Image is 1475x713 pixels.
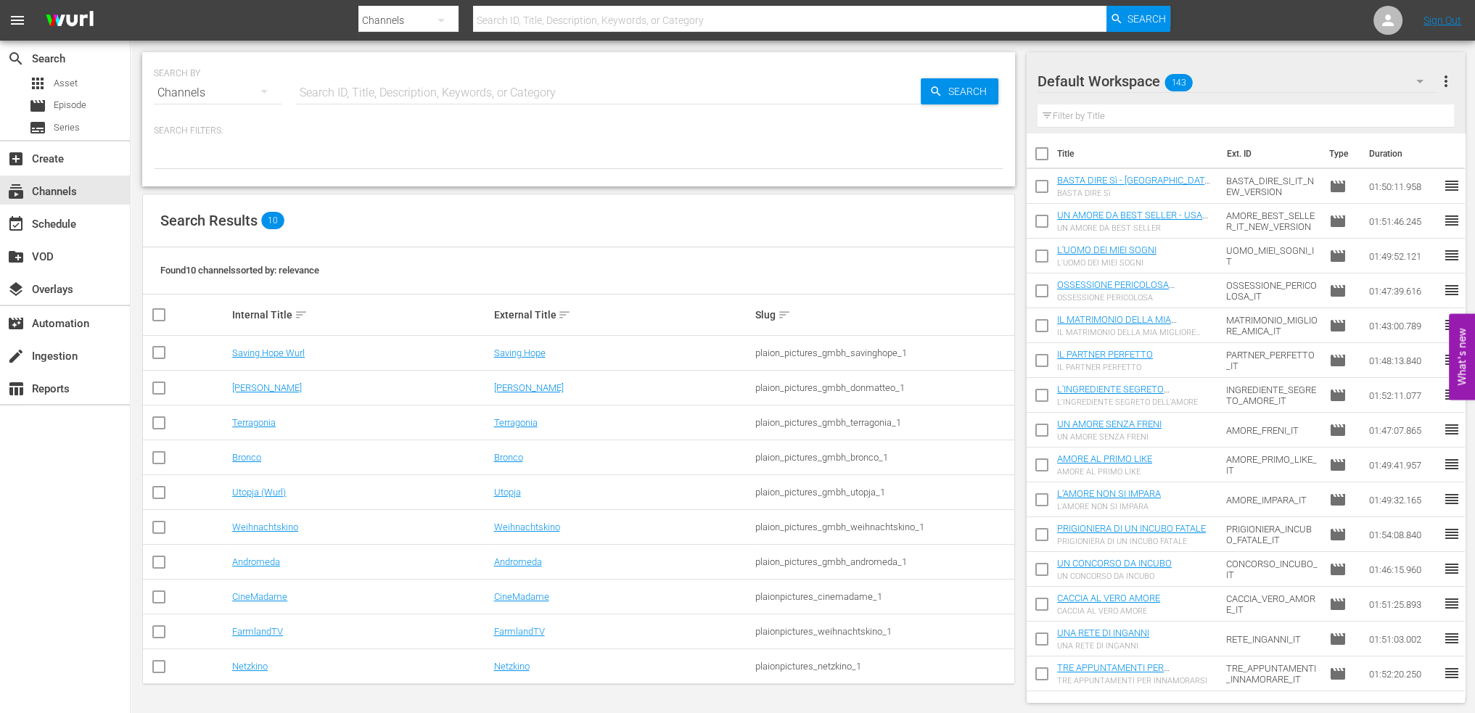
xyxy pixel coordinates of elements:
span: Series [29,119,46,136]
td: BASTA_DIRE_SI_IT_NEW_VERSION [1220,169,1323,204]
a: OSSESSIONE PERICOLOSA (OSSESSIONE PERICOLOSA (VARIANT)) [1057,279,1175,312]
a: Utopja (Wurl) [232,487,286,498]
a: CineMadame [493,591,548,602]
td: PARTNER_PERFETTO_IT [1220,343,1323,378]
span: Asset [29,75,46,92]
span: reorder [1443,247,1460,264]
span: reorder [1443,490,1460,508]
span: Episode [29,97,46,115]
td: RETE_INGANNI_IT [1220,622,1323,656]
span: Episode [1329,421,1347,439]
td: AMORE_PRIMO_LIKE_IT [1220,448,1323,482]
span: Episode [1329,317,1347,334]
td: TRE_APPUNTAMENTI_INNAMORARE_IT [1220,656,1323,691]
div: TRE APPUNTAMENTI PER INNAMORARSI [1057,676,1215,685]
div: External Title [493,306,750,323]
td: 01:51:25.893 [1363,587,1443,622]
div: plaion_pictures_gmbh_bronco_1 [755,452,1012,463]
div: plaion_pictures_gmbh_weihnachtskino_1 [755,522,1012,532]
div: plaion_pictures_gmbh_utopja_1 [755,487,1012,498]
td: OSSESSIONE_PERICOLOSA_IT [1220,273,1323,308]
div: PRIGIONIERA DI UN INCUBO FATALE [1057,537,1206,546]
span: VOD [7,248,25,265]
span: Ingestion [7,347,25,365]
span: Episode [1329,178,1347,195]
span: Overlays [7,281,25,298]
div: IL PARTNER PERFETTO [1057,363,1153,372]
span: Episode [1329,491,1347,508]
th: Title [1057,133,1218,174]
span: Automation [7,315,25,332]
div: plaionpictures_cinemadame_1 [755,591,1012,602]
td: AMORE_FRENI_IT [1220,413,1323,448]
div: BASTA DIRE Sì [1057,189,1215,198]
td: AMORE_BEST_SELLER_IT_NEW_VERSION [1220,204,1323,239]
a: Bronco [493,452,522,463]
div: Internal Title [232,306,489,323]
a: IL MATRIMONIO DELLA MIA MIGLIORE AMICA [1057,314,1177,336]
div: AMORE AL PRIMO LIKE [1057,467,1152,477]
img: ans4CAIJ8jUAAAAAAAAAAAAAAAAAAAAAAAAgQb4GAAAAAAAAAAAAAAAAAAAAAAAAJMjXAAAAAAAAAAAAAAAAAAAAAAAAgAT5G... [35,4,104,38]
th: Duration [1360,133,1447,174]
a: UN CONCORSO DA INCUBO [1057,558,1172,569]
span: Asset [54,76,78,91]
div: UN CONCORSO DA INCUBO [1057,572,1172,581]
td: 01:43:00.789 [1363,308,1443,343]
span: Episode [1329,387,1347,404]
a: Utopja [493,487,520,498]
a: Saving Hope [493,347,545,358]
a: Netzkino [493,661,529,672]
td: UOMO_MIEI_SOGNI_IT [1220,239,1323,273]
a: BASTA DIRE Sì - [GEOGRAPHIC_DATA] QUESTO [1057,175,1212,197]
span: Search [7,50,25,67]
span: Schedule [7,215,25,233]
span: Episode [1329,247,1347,265]
td: 01:46:15.960 [1363,552,1443,587]
span: reorder [1443,177,1460,194]
a: Netzkino [232,661,268,672]
button: Search [921,78,998,104]
div: plaionpictures_weihnachtskino_1 [755,626,1012,637]
div: UN AMORE SENZA FRENI [1057,432,1162,442]
span: Episode [1329,456,1347,474]
td: MATRIMONIO_MIGLIORE_AMICA_IT [1220,308,1323,343]
a: FarmlandTV [493,626,544,637]
span: 143 [1165,67,1193,98]
a: CineMadame [232,591,287,602]
span: Episode [1329,630,1347,648]
td: CONCORSO_INCUBO_IT [1220,552,1323,587]
td: 01:54:08.840 [1363,517,1443,552]
span: reorder [1443,525,1460,543]
a: L'INGREDIENTE SEGRETO DELL'AMORE [1057,384,1170,405]
span: Episode [1329,595,1347,613]
div: UNA RETE DI INGANNI [1057,641,1149,651]
button: Open Feedback Widget [1449,313,1475,400]
a: TRE APPUNTAMENTI PER INNAMORARSI [1057,662,1170,684]
span: reorder [1443,212,1460,229]
a: FarmlandTV [232,626,283,637]
a: PRIGIONIERA DI UN INCUBO FATALE [1057,523,1206,534]
div: plaion_pictures_gmbh_andromeda_1 [755,556,1012,567]
td: 01:49:32.165 [1363,482,1443,517]
td: 01:49:41.957 [1363,448,1443,482]
td: 01:47:39.616 [1363,273,1443,308]
span: sort [558,308,571,321]
span: Search Results [160,212,258,229]
td: 01:51:03.002 [1363,622,1443,656]
span: Create [7,150,25,168]
div: plaionpictures_netzkino_1 [755,661,1012,672]
span: 10 [261,212,284,229]
span: Search [1127,6,1166,32]
span: Channels [7,183,25,200]
div: L'UOMO DEI MIEI SOGNI [1057,258,1156,268]
div: Default Workspace [1038,61,1437,102]
span: Episode [1329,352,1347,369]
div: Slug [755,306,1012,323]
div: CACCIA AL VERO AMORE [1057,606,1160,616]
a: [PERSON_NAME] [232,382,302,393]
a: L'UOMO DEI MIEI SOGNI [1057,244,1156,255]
span: reorder [1443,386,1460,403]
a: CACCIA AL VERO AMORE [1057,593,1160,603]
td: 01:50:11.958 [1363,169,1443,204]
a: Weihnachtskino [493,522,559,532]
